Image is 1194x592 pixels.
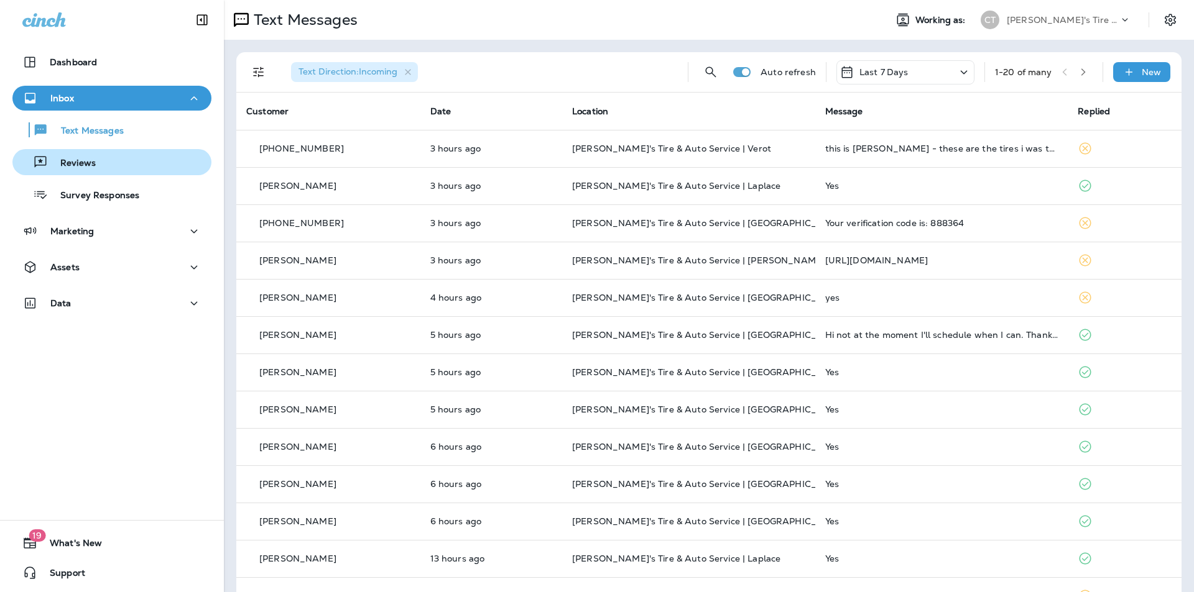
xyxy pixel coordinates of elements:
[48,190,139,202] p: Survey Responses
[430,553,552,563] p: Aug 12, 2025 12:32 AM
[12,255,211,280] button: Assets
[259,553,336,563] p: [PERSON_NAME]
[698,60,723,84] button: Search Messages
[1007,15,1119,25] p: [PERSON_NAME]'s Tire & Auto
[50,298,72,308] p: Data
[430,255,552,265] p: Aug 12, 2025 10:35 AM
[12,291,211,316] button: Data
[37,568,85,583] span: Support
[50,226,94,236] p: Marketing
[430,106,451,117] span: Date
[12,50,211,75] button: Dashboard
[825,106,863,117] span: Message
[825,553,1058,563] div: Yes
[430,367,552,377] p: Aug 12, 2025 08:50 AM
[430,181,552,191] p: Aug 12, 2025 10:56 AM
[825,293,1058,303] div: yes
[825,255,1058,265] div: https://youtube.com/shorts/oTwsKYWmaCI?si=9o3Vb1TfWiSLRmn1
[825,330,1058,340] div: Hi not at the moment I'll schedule when I can. Thank you
[259,442,336,452] p: [PERSON_NAME]
[12,181,211,207] button: Survey Responses
[246,60,271,84] button: Filters
[249,11,358,29] p: Text Messages
[572,516,845,527] span: [PERSON_NAME]'s Tire & Auto Service | [GEOGRAPHIC_DATA]
[825,404,1058,414] div: Yes
[915,15,968,25] span: Working as:
[572,292,845,303] span: [PERSON_NAME]'s Tire & Auto Service | [GEOGRAPHIC_DATA]
[572,553,780,564] span: [PERSON_NAME]'s Tire & Auto Service | Laplace
[246,106,289,117] span: Customer
[259,181,336,191] p: [PERSON_NAME]
[259,516,336,526] p: [PERSON_NAME]
[825,143,1058,153] div: this is Neil Vincent - these are the tires i was talking to you about for my AT4
[12,117,211,143] button: Text Messages
[430,479,552,489] p: Aug 12, 2025 08:07 AM
[825,218,1058,228] div: Your verification code is: 888364
[572,478,845,490] span: [PERSON_NAME]'s Tire & Auto Service | [GEOGRAPHIC_DATA]
[50,93,74,103] p: Inbox
[185,7,220,32] button: Collapse Sidebar
[259,404,336,414] p: [PERSON_NAME]
[1142,67,1161,77] p: New
[430,330,552,340] p: Aug 12, 2025 09:25 AM
[291,62,418,82] div: Text Direction:Incoming
[859,67,909,77] p: Last 7 Days
[259,293,336,303] p: [PERSON_NAME]
[12,219,211,244] button: Marketing
[259,143,344,153] p: [PHONE_NUMBER]
[12,86,211,111] button: Inbox
[825,442,1058,452] div: Yes
[1159,9,1182,31] button: Settings
[572,367,845,378] span: [PERSON_NAME]'s Tire & Auto Service | [GEOGRAPHIC_DATA]
[572,255,825,266] span: [PERSON_NAME]'s Tire & Auto Service | [PERSON_NAME]
[572,441,845,452] span: [PERSON_NAME]'s Tire & Auto Service | [GEOGRAPHIC_DATA]
[50,262,80,272] p: Assets
[259,367,336,377] p: [PERSON_NAME]
[825,367,1058,377] div: Yes
[259,330,336,340] p: [PERSON_NAME]
[572,217,845,229] span: [PERSON_NAME]'s Tire & Auto Service | [GEOGRAPHIC_DATA]
[825,479,1058,489] div: Yes
[430,218,552,228] p: Aug 12, 2025 10:51 AM
[259,479,336,489] p: [PERSON_NAME]
[572,404,845,415] span: [PERSON_NAME]'s Tire & Auto Service | [GEOGRAPHIC_DATA]
[572,180,780,191] span: [PERSON_NAME]'s Tire & Auto Service | Laplace
[572,143,771,154] span: [PERSON_NAME]'s Tire & Auto Service | Verot
[29,529,45,542] span: 19
[37,538,102,553] span: What's New
[995,67,1052,77] div: 1 - 20 of many
[572,106,608,117] span: Location
[430,442,552,452] p: Aug 12, 2025 08:08 AM
[12,560,211,585] button: Support
[12,149,211,175] button: Reviews
[572,329,845,340] span: [PERSON_NAME]'s Tire & Auto Service | [GEOGRAPHIC_DATA]
[49,125,124,137] p: Text Messages
[761,67,816,77] p: Auto refresh
[50,57,97,67] p: Dashboard
[430,293,552,303] p: Aug 12, 2025 09:55 AM
[259,218,344,228] p: [PHONE_NUMBER]
[430,404,552,414] p: Aug 12, 2025 08:46 AM
[1078,106,1110,117] span: Replied
[12,531,211,555] button: 19What's New
[430,143,552,153] p: Aug 12, 2025 11:14 AM
[825,516,1058,526] div: Yes
[430,516,552,526] p: Aug 12, 2025 07:46 AM
[981,11,999,29] div: CT
[298,66,397,77] span: Text Direction : Incoming
[48,158,96,170] p: Reviews
[259,255,336,265] p: [PERSON_NAME]
[825,181,1058,191] div: Yes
